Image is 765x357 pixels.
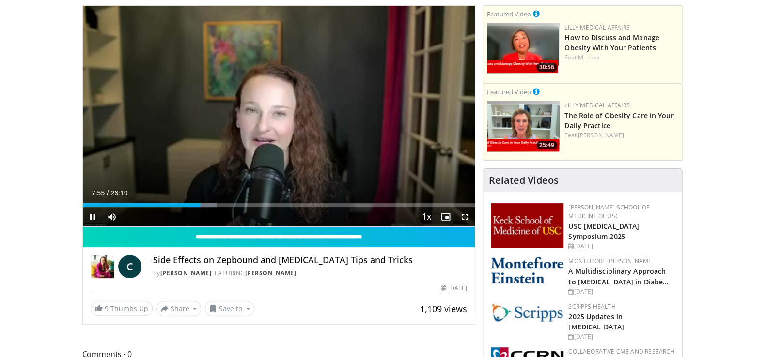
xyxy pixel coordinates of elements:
a: C [118,255,141,278]
a: A Multidisciplinary Approach to [MEDICAL_DATA] in Diabe… [568,267,669,286]
a: [PERSON_NAME] [245,269,297,277]
video-js: Video Player [83,6,475,227]
img: e1208b6b-349f-4914-9dd7-f97803bdbf1d.png.150x105_q85_crop-smart_upscale.png [487,101,560,152]
div: Progress Bar [83,203,475,207]
span: 30:56 [536,63,557,72]
button: Save to [205,301,254,316]
div: [DATE] [441,284,467,293]
a: Montefiore [PERSON_NAME] [568,257,654,265]
button: Enable picture-in-picture mode [436,207,455,226]
a: Lilly Medical Affairs [564,101,630,109]
h4: Related Videos [489,175,559,186]
a: Scripps Health [568,302,615,311]
div: Feat. [564,131,678,140]
a: 30:56 [487,23,560,74]
a: How to Discuss and Manage Obesity With Your Patients [564,33,659,52]
a: [PERSON_NAME] [578,131,624,139]
a: 9 Thumbs Up [91,301,153,316]
button: Fullscreen [455,207,475,226]
button: Share [156,301,202,316]
span: / [107,189,109,197]
span: 25:49 [536,141,557,149]
div: [DATE] [568,332,674,341]
span: 1,109 views [420,303,467,314]
a: The Role of Obesity Care in Your Daily Practice [564,111,673,130]
button: Pause [83,207,102,226]
div: [DATE] [568,287,674,296]
div: By FEATURING [153,269,467,278]
img: 7b941f1f-d101-407a-8bfa-07bd47db01ba.png.150x105_q85_autocrop_double_scale_upscale_version-0.2.jpg [491,203,563,248]
a: 2025 Updates in [MEDICAL_DATA] [568,312,624,331]
img: c98a6a29-1ea0-4bd5-8cf5-4d1e188984a7.png.150x105_q85_crop-smart_upscale.png [487,23,560,74]
small: Featured Video [487,88,531,96]
a: [PERSON_NAME] [160,269,212,277]
img: b0142b4c-93a1-4b58-8f91-5265c282693c.png.150x105_q85_autocrop_double_scale_upscale_version-0.2.png [491,257,563,283]
a: Lilly Medical Affairs [564,23,630,31]
span: 26:19 [110,189,127,197]
a: USC [MEDICAL_DATA] Symposium 2025 [568,222,639,241]
img: Dr. Carolynn Francavilla [91,255,114,278]
small: Featured Video [487,10,531,18]
a: 25:49 [487,101,560,152]
button: Mute [102,207,122,226]
img: c9f2b0b7-b02a-4276-a72a-b0cbb4230bc1.jpg.150x105_q85_autocrop_double_scale_upscale_version-0.2.jpg [491,302,563,322]
a: [PERSON_NAME] School of Medicine of USC [568,203,649,220]
span: 7:55 [92,189,105,197]
div: [DATE] [568,242,674,251]
button: Playback Rate [417,207,436,226]
div: Feat. [564,53,678,62]
a: M. Look [578,53,599,61]
span: 9 [105,304,109,313]
h4: Side Effects on Zepbound and [MEDICAL_DATA] Tips and Tricks [153,255,467,266]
